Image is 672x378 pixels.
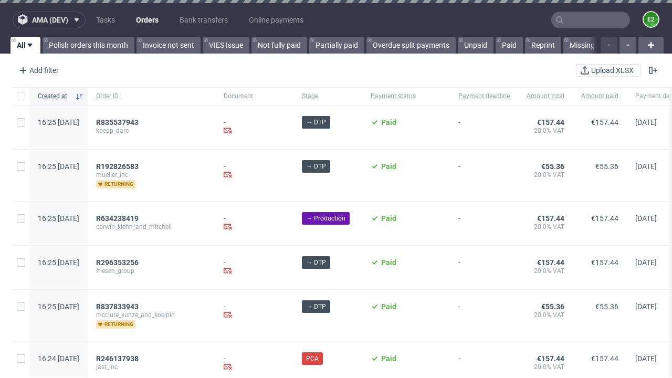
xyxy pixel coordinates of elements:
span: → Production [306,214,345,223]
span: [DATE] [635,354,657,363]
a: R634238419 [96,214,141,223]
span: Order ID [96,92,207,101]
span: - [458,214,510,233]
span: 16:25 [DATE] [38,258,79,267]
span: €157.44 [591,214,618,223]
span: Paid [381,302,396,311]
span: 20.0% VAT [527,127,564,135]
a: R296353256 [96,258,141,267]
span: R837833943 [96,302,139,311]
button: Upload XLSX [576,64,640,77]
span: Payment deadline [458,92,510,101]
span: €55.36 [541,162,564,171]
span: Stage [302,92,354,101]
figcaption: e2 [644,12,658,27]
div: - [224,258,285,277]
span: ama (dev) [32,16,68,24]
a: Overdue split payments [366,37,456,54]
div: - [224,302,285,321]
span: Amount total [527,92,564,101]
div: - [224,354,285,373]
span: [DATE] [635,302,657,311]
span: - [458,258,510,277]
span: €157.44 [591,354,618,363]
span: €55.36 [595,302,618,311]
span: PCA [306,354,319,363]
a: Polish orders this month [43,37,134,54]
span: €55.36 [541,302,564,311]
span: Document [224,92,285,101]
span: €157.44 [537,258,564,267]
div: - [224,162,285,181]
a: Online payments [243,12,310,28]
a: Invoice not sent [136,37,201,54]
a: Tasks [90,12,121,28]
span: R296353256 [96,258,139,267]
span: Paid [381,214,396,223]
span: → DTP [306,162,326,171]
span: 20.0% VAT [527,223,564,231]
span: R835537943 [96,118,139,127]
span: €157.44 [537,214,564,223]
span: €157.44 [591,118,618,127]
a: Paid [496,37,523,54]
span: Amount paid [581,92,618,101]
div: - [224,118,285,136]
span: 16:25 [DATE] [38,214,79,223]
span: R192826583 [96,162,139,171]
a: R835537943 [96,118,141,127]
span: Upload XLSX [589,67,636,74]
a: Bank transfers [173,12,234,28]
span: R246137938 [96,354,139,363]
a: All [10,37,40,54]
span: 20.0% VAT [527,267,564,275]
span: returning [96,180,135,188]
span: - [458,354,510,373]
span: friesen_group [96,267,207,275]
span: 16:25 [DATE] [38,302,79,311]
span: [DATE] [635,118,657,127]
div: - [224,214,285,233]
a: Not fully paid [251,37,307,54]
span: corwin_kiehn_and_mitchell [96,223,207,231]
a: Partially paid [309,37,364,54]
span: Paid [381,162,396,171]
span: 20.0% VAT [527,171,564,179]
span: returning [96,320,135,329]
span: 16:24 [DATE] [38,354,79,363]
span: 20.0% VAT [527,311,564,319]
a: VIES Issue [203,37,249,54]
a: R192826583 [96,162,141,171]
span: jast_inc [96,363,207,371]
span: Payment status [371,92,442,101]
span: R634238419 [96,214,139,223]
a: Reprint [525,37,561,54]
span: €55.36 [595,162,618,171]
span: 16:25 [DATE] [38,118,79,127]
span: - [458,162,510,188]
span: €157.44 [591,258,618,267]
span: 20.0% VAT [527,363,564,371]
span: €157.44 [537,118,564,127]
span: mueller_inc [96,171,207,179]
span: 16:25 [DATE] [38,162,79,171]
span: Created at [38,92,71,101]
span: [DATE] [635,214,657,223]
div: Add filter [15,62,61,79]
a: Unpaid [458,37,493,54]
span: koepp_dare [96,127,207,135]
a: R246137938 [96,354,141,363]
a: R837833943 [96,302,141,311]
span: [DATE] [635,258,657,267]
span: [DATE] [635,162,657,171]
span: → DTP [306,302,326,311]
span: Paid [381,354,396,363]
span: mcclure_kunze_and_koelpin [96,311,207,319]
span: €157.44 [537,354,564,363]
a: Orders [130,12,165,28]
span: - [458,118,510,136]
span: Paid [381,118,396,127]
span: → DTP [306,118,326,127]
a: Missing invoice [563,37,625,54]
span: → DTP [306,258,326,267]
